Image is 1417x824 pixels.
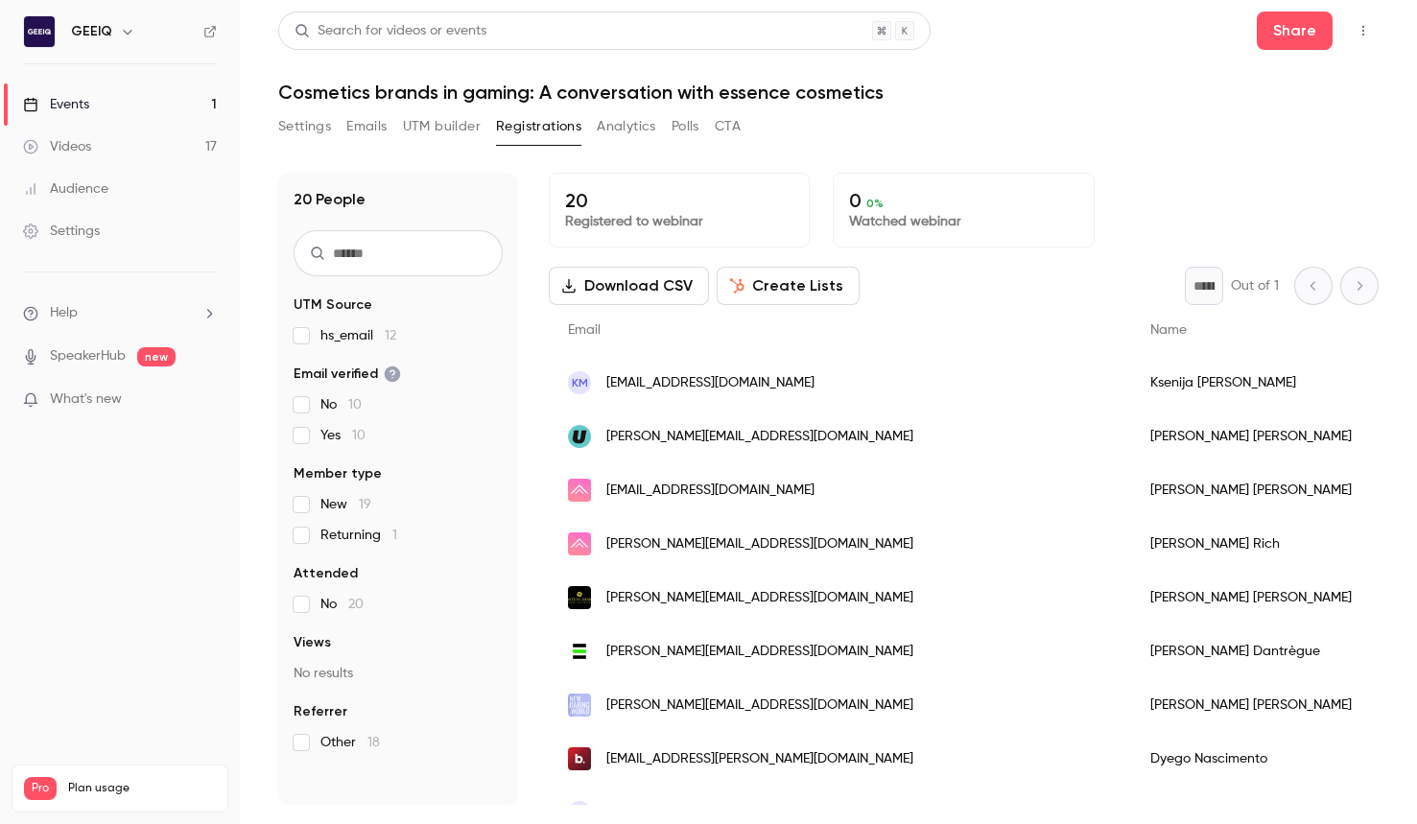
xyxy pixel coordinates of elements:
div: Settings [23,222,100,241]
span: Other [320,733,380,752]
button: Share [1257,12,1333,50]
span: No [320,395,362,414]
section: facet-groups [294,295,503,752]
span: Referrer [294,702,347,721]
span: 10 [352,429,366,442]
span: 20 [348,598,364,611]
button: Settings [278,111,331,142]
button: Emails [346,111,387,142]
p: No results [294,664,503,683]
span: 1 [392,529,397,542]
span: Help [50,303,78,323]
span: [PERSON_NAME][EMAIL_ADDRESS][DOMAIN_NAME] [606,534,913,554]
span: Yes [320,426,366,445]
p: Registered to webinar [565,212,793,231]
span: Email [568,323,601,337]
img: mastuvudesign.com [568,586,591,609]
div: Dyego Nascimento [1131,732,1371,786]
span: Returning [320,526,397,545]
button: UTM builder [403,111,481,142]
p: 0 [849,189,1077,212]
span: Member type [294,464,382,483]
span: 19 [359,498,371,511]
div: Audience [23,179,108,199]
button: Create Lists [717,267,860,305]
img: believe.com [568,747,591,770]
span: No [320,595,364,614]
img: haleon.com [568,640,591,663]
button: Download CSV [549,267,709,305]
li: help-dropdown-opener [23,303,217,323]
span: What's new [50,389,122,410]
div: [PERSON_NAME] Dantrègue [1131,624,1371,678]
div: Events [23,95,89,114]
span: SM [571,804,588,821]
span: KM [572,374,588,391]
p: 20 [565,189,793,212]
img: umigames.com [568,425,591,448]
h6: GEEIQ [71,22,112,41]
span: UTM Source [294,295,372,315]
span: [PERSON_NAME][EMAIL_ADDRESS][DOMAIN_NAME] [606,803,913,823]
span: Name [1150,323,1187,337]
img: newdaring.world [568,694,591,717]
img: alliedglobalmarketing.com [568,479,591,502]
span: [PERSON_NAME][EMAIL_ADDRESS][DOMAIN_NAME] [606,642,913,662]
span: hs_email [320,326,396,345]
span: Plan usage [68,781,216,796]
button: Analytics [597,111,656,142]
span: [PERSON_NAME][EMAIL_ADDRESS][DOMAIN_NAME] [606,695,913,716]
div: Videos [23,137,91,156]
div: [PERSON_NAME] [PERSON_NAME] [1131,571,1371,624]
span: [PERSON_NAME][EMAIL_ADDRESS][DOMAIN_NAME] [606,427,913,447]
p: Out of 1 [1231,276,1279,295]
div: Search for videos or events [295,21,486,41]
div: Ksenija [PERSON_NAME] [1131,356,1371,410]
h1: 20 People [294,188,366,211]
button: Polls [672,111,699,142]
img: alliedglobalmarketing.com [568,532,591,555]
span: 18 [367,736,380,749]
div: [PERSON_NAME] [PERSON_NAME] [1131,410,1371,463]
span: Attended [294,564,358,583]
span: 0 % [866,197,884,210]
p: Watched webinar [849,212,1077,231]
div: [PERSON_NAME] Rich [1131,517,1371,571]
button: Registrations [496,111,581,142]
span: [PERSON_NAME][EMAIL_ADDRESS][DOMAIN_NAME] [606,588,913,608]
div: [PERSON_NAME] [PERSON_NAME] [1131,678,1371,732]
span: new [137,347,176,366]
span: 10 [348,398,362,412]
div: [PERSON_NAME] [PERSON_NAME] [1131,463,1371,517]
span: [EMAIL_ADDRESS][DOMAIN_NAME] [606,481,815,501]
span: Views [294,633,331,652]
span: 12 [385,329,396,342]
a: SpeakerHub [50,346,126,366]
h1: Cosmetics brands in gaming: A conversation with essence cosmetics [278,81,1379,104]
button: CTA [715,111,741,142]
img: GEEIQ [24,16,55,47]
span: Email verified [294,365,401,384]
span: New [320,495,371,514]
span: [EMAIL_ADDRESS][DOMAIN_NAME] [606,373,815,393]
span: Pro [24,777,57,800]
span: [EMAIL_ADDRESS][PERSON_NAME][DOMAIN_NAME] [606,749,913,769]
